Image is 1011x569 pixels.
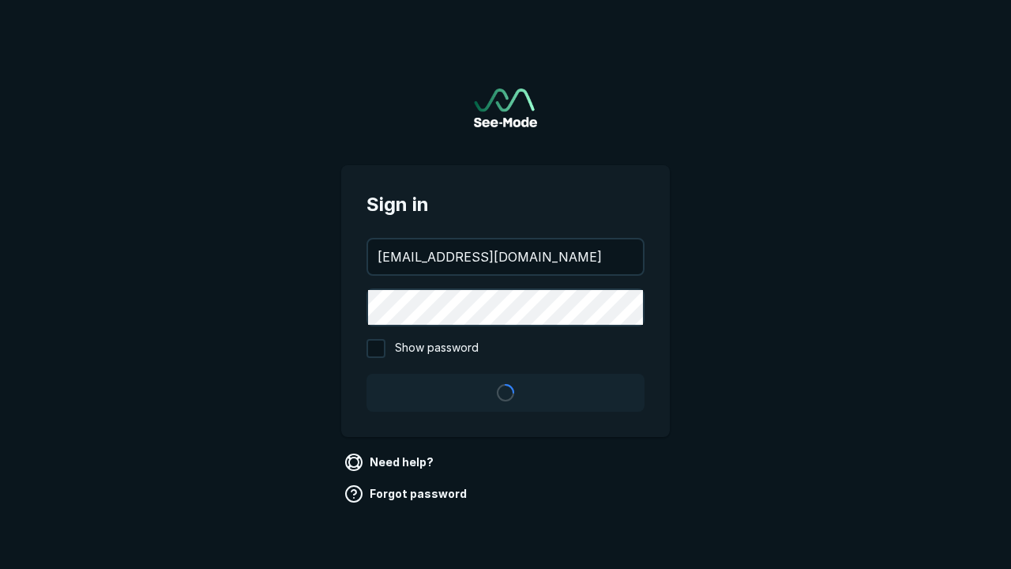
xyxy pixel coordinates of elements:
a: Forgot password [341,481,473,507]
input: your@email.com [368,239,643,274]
a: Need help? [341,450,440,475]
a: Go to sign in [474,89,537,127]
span: Show password [395,339,479,358]
img: See-Mode Logo [474,89,537,127]
span: Sign in [366,190,645,219]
